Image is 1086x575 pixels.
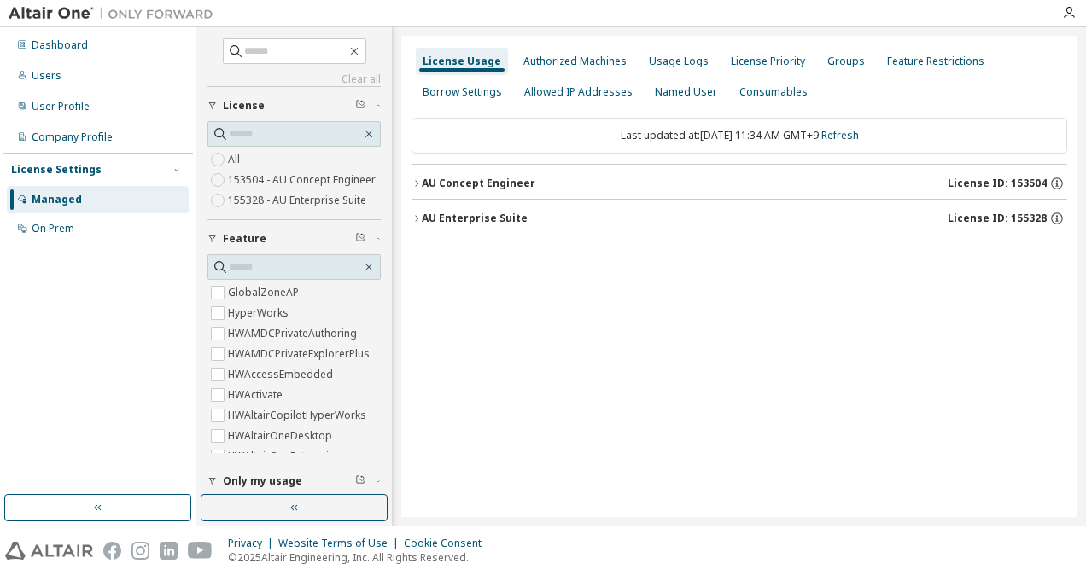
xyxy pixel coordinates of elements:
div: AU Concept Engineer [422,177,535,190]
label: 153504 - AU Concept Engineer [228,170,379,190]
img: Altair One [9,5,222,22]
label: HWAltairOneDesktop [228,426,336,446]
p: © 2025 Altair Engineering, Inc. All Rights Reserved. [228,550,492,565]
span: License ID: 153504 [948,177,1047,190]
a: Clear all [207,73,381,86]
div: Authorized Machines [523,55,627,68]
button: Feature [207,220,381,258]
a: Refresh [821,128,859,142]
button: AU Enterprise SuiteLicense ID: 155328 [412,200,1067,237]
div: Consumables [739,85,808,99]
div: Website Terms of Use [278,537,404,550]
button: License [207,87,381,125]
img: youtube.svg [188,542,213,560]
label: HyperWorks [228,303,292,323]
label: All [228,149,243,170]
button: Only my usage [207,462,381,500]
div: Borrow Settings [423,85,502,99]
div: Privacy [228,537,278,550]
span: Clear filter [355,232,365,246]
img: facebook.svg [103,542,121,560]
div: On Prem [32,222,74,235]
label: HWAccessEmbedded [228,364,336,385]
img: altair_logo.svg [5,542,93,560]
img: linkedin.svg [160,542,178,560]
span: Only my usage [223,474,302,488]
label: 155328 - AU Enterprise Suite [228,190,370,211]
div: Feature Restrictions [887,55,984,68]
div: Dashboard [32,38,88,52]
div: Groups [827,55,865,68]
label: HWAltairOneEnterpriseUser [228,446,368,467]
label: HWActivate [228,385,286,405]
div: User Profile [32,100,90,113]
div: License Settings [11,163,102,177]
span: Clear filter [355,474,365,488]
span: License ID: 155328 [948,212,1047,225]
div: License Priority [731,55,805,68]
button: AU Concept EngineerLicense ID: 153504 [412,165,1067,202]
div: Named User [655,85,717,99]
div: License Usage [423,55,501,68]
div: Allowed IP Addresses [524,85,633,99]
div: Managed [32,193,82,206]
img: instagram.svg [131,542,149,560]
label: HWAMDCPrivateExplorerPlus [228,344,373,364]
div: Company Profile [32,131,113,144]
div: Cookie Consent [404,537,492,550]
span: Clear filter [355,99,365,113]
div: AU Enterprise Suite [422,212,528,225]
label: GlobalZoneAP [228,282,302,303]
span: License [223,99,265,113]
span: Feature [223,232,266,246]
div: Users [32,69,61,83]
div: Usage Logs [649,55,709,68]
label: HWAltairCopilotHyperWorks [228,405,370,426]
label: HWAMDCPrivateAuthoring [228,323,360,344]
div: Last updated at: [DATE] 11:34 AM GMT+9 [412,118,1067,154]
